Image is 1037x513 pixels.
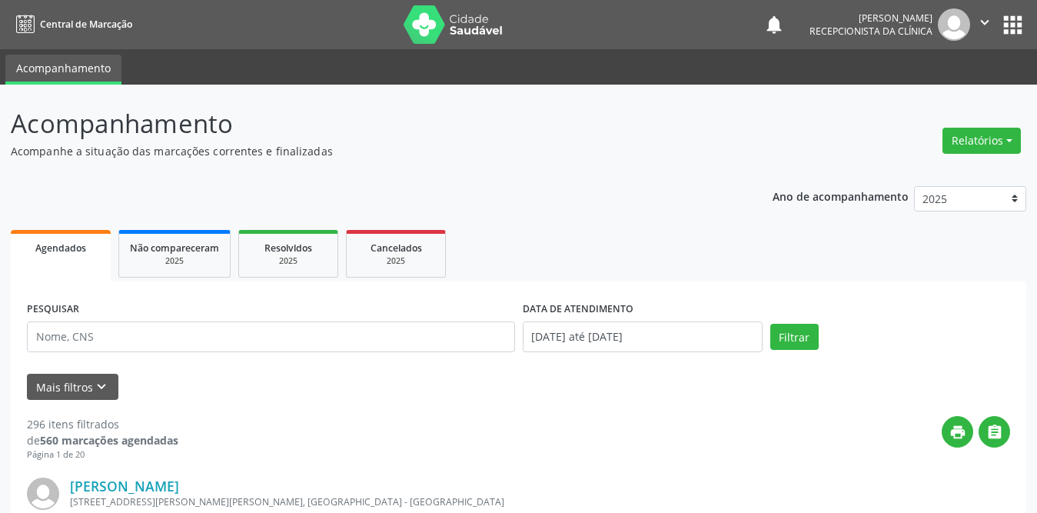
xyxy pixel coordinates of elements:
span: Resolvidos [264,242,312,255]
input: Selecione um intervalo [523,321,763,352]
button:  [979,416,1010,448]
i: keyboard_arrow_down [93,378,110,395]
button: Mais filtroskeyboard_arrow_down [27,374,118,401]
p: Acompanhamento [11,105,722,143]
div: 2025 [130,255,219,267]
a: Central de Marcação [11,12,132,37]
div: 2025 [357,255,434,267]
div: Página 1 de 20 [27,448,178,461]
div: 2025 [250,255,327,267]
span: Não compareceram [130,242,219,255]
span: Central de Marcação [40,18,132,31]
label: PESQUISAR [27,298,79,321]
i: print [949,424,966,441]
i:  [976,14,993,31]
span: Recepcionista da clínica [809,25,932,38]
div: 296 itens filtrados [27,416,178,432]
input: Nome, CNS [27,321,515,352]
button: apps [999,12,1026,38]
i:  [986,424,1003,441]
a: [PERSON_NAME] [70,478,179,495]
strong: 560 marcações agendadas [40,433,178,448]
p: Ano de acompanhamento [773,186,909,205]
div: de [27,432,178,448]
button: Filtrar [770,324,819,350]
span: Cancelados [371,242,422,255]
img: img [938,8,970,41]
div: [STREET_ADDRESS][PERSON_NAME][PERSON_NAME], [GEOGRAPHIC_DATA] - [GEOGRAPHIC_DATA] [70,495,779,508]
a: Acompanhamento [5,55,121,85]
button: Relatórios [942,128,1021,154]
label: DATA DE ATENDIMENTO [523,298,633,321]
button: print [942,416,973,448]
button: notifications [763,14,785,35]
p: Acompanhe a situação das marcações correntes e finalizadas [11,143,722,159]
span: Agendados [35,242,86,255]
button:  [970,8,999,41]
div: [PERSON_NAME] [809,12,932,25]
